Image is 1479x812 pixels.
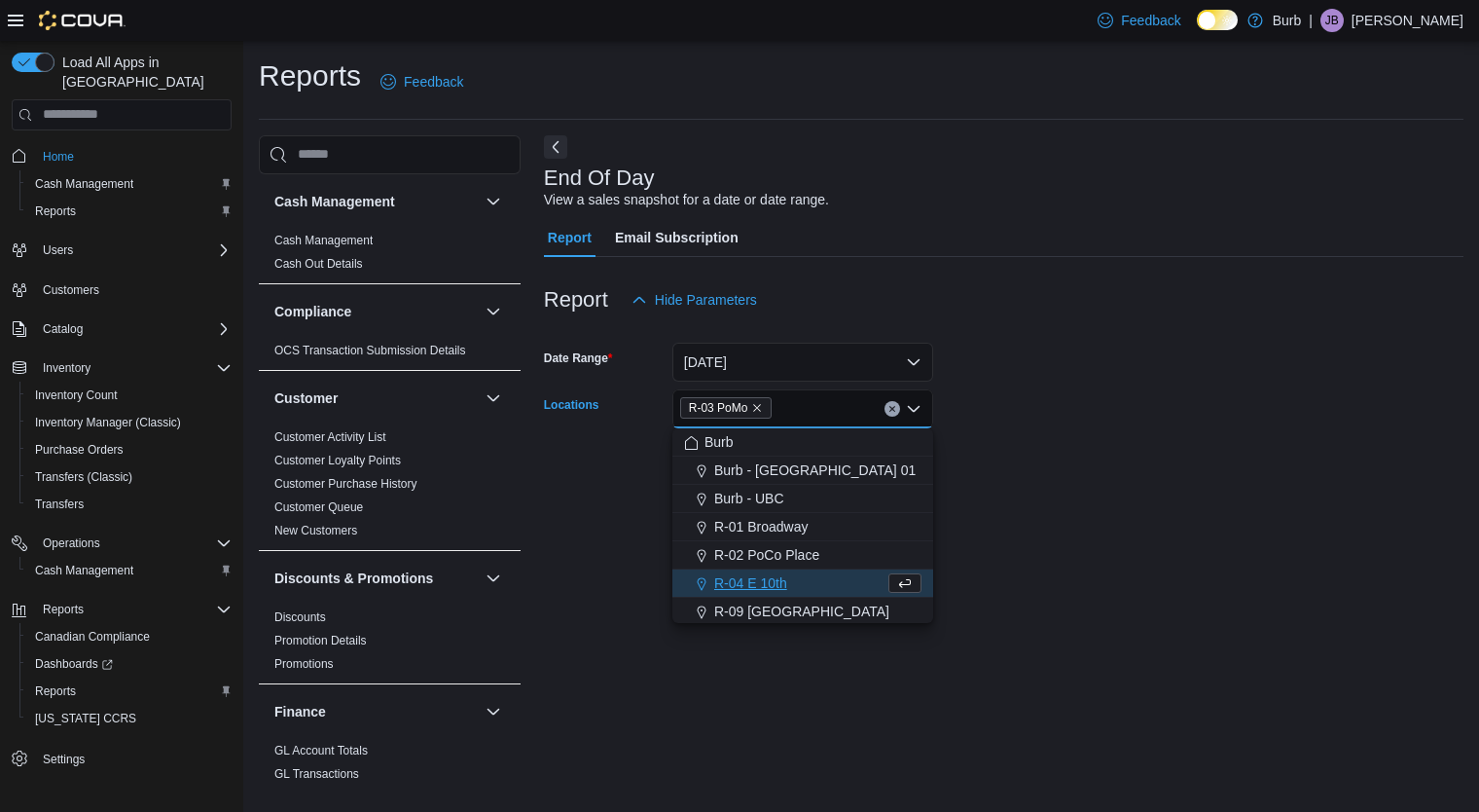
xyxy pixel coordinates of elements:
button: R-01 Broadway [672,513,933,541]
button: Next [544,135,567,159]
span: Feedback [1121,11,1180,30]
span: Operations [43,535,100,551]
h3: Customer [274,388,338,408]
button: Discounts & Promotions [482,567,505,590]
span: Cash Management [35,563,133,578]
span: Reports [35,598,232,621]
a: OCS Transaction Submission Details [274,344,466,357]
span: Inventory Manager (Classic) [35,415,181,430]
button: Remove R-03 PoMo from selection in this group [751,402,763,414]
button: Reports [4,596,239,623]
span: Customers [35,277,232,302]
label: Date Range [544,351,613,366]
a: GL Account Totals [274,744,368,757]
span: Reports [43,602,84,617]
span: Reports [27,200,232,223]
button: Finance [482,700,505,723]
span: R-04 E 10th [714,573,787,593]
a: Feedback [1090,1,1188,40]
span: Customer Purchase History [274,476,417,492]
a: Cash Management [27,559,141,582]
span: Home [43,149,74,165]
a: [US_STATE] CCRS [27,707,144,730]
span: Customers [43,282,99,298]
button: Operations [4,530,239,557]
div: Finance [259,739,521,794]
button: Inventory [35,356,98,380]
span: Users [35,239,232,262]
a: Discounts [274,610,326,624]
span: GL Account Totals [274,743,368,758]
button: Compliance [274,302,478,321]
h3: Cash Management [274,192,395,211]
span: Email Subscription [615,218,739,257]
button: Purchase Orders [19,436,239,463]
button: Catalog [4,315,239,343]
div: Cash Management [259,229,521,283]
span: Promotions [274,656,334,672]
button: Customer [482,387,505,410]
button: Transfers (Classic) [19,463,239,491]
h1: Reports [259,56,361,95]
button: Canadian Compliance [19,623,239,650]
button: Reports [19,198,239,225]
button: Inventory Count [19,382,239,409]
span: R-03 PoMo [680,397,773,419]
span: Dark Mode [1197,30,1198,31]
a: Transfers (Classic) [27,465,140,489]
span: Report [548,218,592,257]
a: Canadian Compliance [27,625,158,648]
button: Clear input [884,401,900,417]
a: Customer Purchase History [274,477,417,491]
button: Close list of options [906,401,921,417]
button: Customers [4,276,239,304]
span: Transfers (Classic) [27,465,232,489]
button: Burb - UBC [672,485,933,513]
span: JB [1325,9,1339,32]
a: New Customers [274,524,357,537]
button: Operations [35,532,108,555]
button: [DATE] [672,343,933,382]
span: Purchase Orders [35,442,124,458]
button: Inventory Manager (Classic) [19,409,239,436]
span: Settings [35,746,232,770]
p: Burb [1273,9,1302,32]
span: Dashboards [27,652,232,676]
span: [US_STATE] CCRS [35,711,136,726]
input: Dark Mode [1197,10,1238,30]
button: Cash Management [19,557,239,584]
span: Load All Apps in [GEOGRAPHIC_DATA] [54,53,232,92]
div: Jared Bingham [1320,9,1344,32]
button: Customer [274,388,478,408]
span: Washington CCRS [27,707,232,730]
span: Reports [27,680,232,703]
span: Transfers [27,493,232,516]
div: Discounts & Promotions [259,606,521,683]
span: New Customers [274,523,357,538]
button: Reports [35,598,91,621]
a: GL Transactions [274,767,359,781]
h3: End Of Day [544,166,655,190]
h3: Finance [274,702,326,721]
a: Cash Out Details [274,257,363,271]
div: Customer [259,425,521,550]
span: Inventory Count [35,388,118,403]
button: Transfers [19,491,239,518]
span: Feedback [404,72,463,92]
button: Reports [19,678,239,705]
a: Promotion Details [274,634,367,647]
span: Catalog [43,321,83,337]
span: Home [35,144,232,168]
button: Users [4,237,239,264]
span: Settings [43,752,85,767]
span: Reports [35,203,76,219]
span: Inventory [43,360,90,376]
span: Customer Queue [274,499,363,515]
button: R-09 [GEOGRAPHIC_DATA] [672,598,933,626]
button: Hide Parameters [624,280,765,319]
button: Cash Management [19,170,239,198]
button: Cash Management [274,192,478,211]
div: Choose from the following options [672,428,933,711]
span: Discounts [274,609,326,625]
span: R-09 [GEOGRAPHIC_DATA] [714,602,889,621]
